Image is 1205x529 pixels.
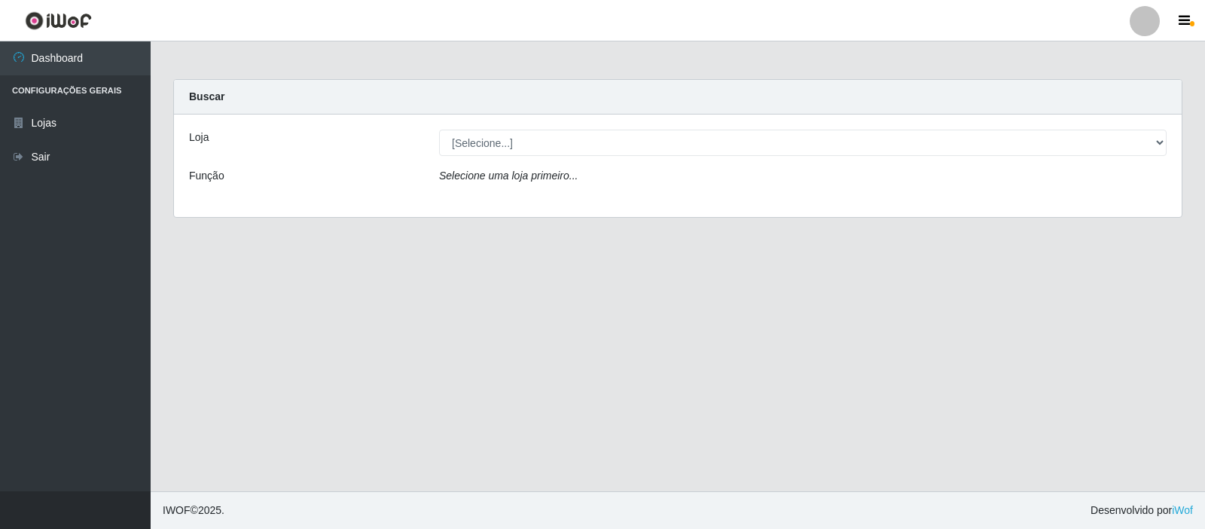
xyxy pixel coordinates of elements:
[189,168,224,184] label: Função
[189,90,224,102] strong: Buscar
[1091,503,1193,518] span: Desenvolvido por
[189,130,209,145] label: Loja
[1172,504,1193,516] a: iWof
[25,11,92,30] img: CoreUI Logo
[163,504,191,516] span: IWOF
[439,170,578,182] i: Selecione uma loja primeiro...
[163,503,224,518] span: © 2025 .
